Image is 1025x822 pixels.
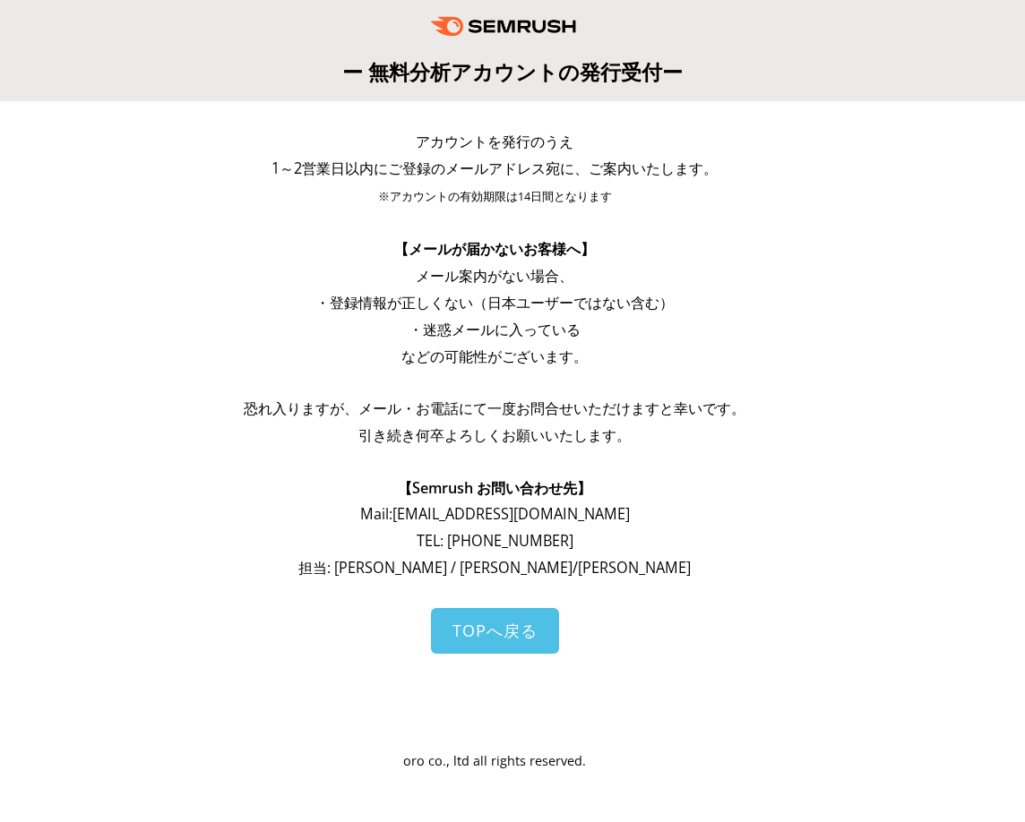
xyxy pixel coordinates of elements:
span: 担当: [PERSON_NAME] / [PERSON_NAME]/[PERSON_NAME] [298,558,691,578]
span: Mail: [EMAIL_ADDRESS][DOMAIN_NAME] [360,504,630,524]
span: 【メールが届かないお客様へ】 [394,239,595,259]
span: TEL: [PHONE_NUMBER] [417,531,573,551]
span: ※アカウントの有効期限は14日間となります [378,189,612,204]
span: 引き続き何卒よろしくお願いいたします。 [358,425,631,445]
span: メール案内がない場合、 [416,266,573,286]
span: ・登録情報が正しくない（日本ユーザーではない含む） [315,293,674,313]
span: 1～2営業日以内にご登録のメールアドレス宛に、ご案内いたします。 [271,158,718,178]
span: oro co., ltd all rights reserved. [403,752,586,769]
span: ー 無料分析アカウントの発行受付ー [342,57,683,86]
span: 恐れ入りますが、メール・お電話にて一度お問合せいただけますと幸いです。 [244,398,745,418]
span: アカウントを発行のうえ [416,132,573,151]
span: などの可能性がございます。 [401,347,588,366]
span: 【Semrush お問い合わせ先】 [398,478,591,498]
span: ・迷惑メールに入っている [409,320,581,339]
span: TOPへ戻る [452,620,538,641]
a: TOPへ戻る [431,608,559,654]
